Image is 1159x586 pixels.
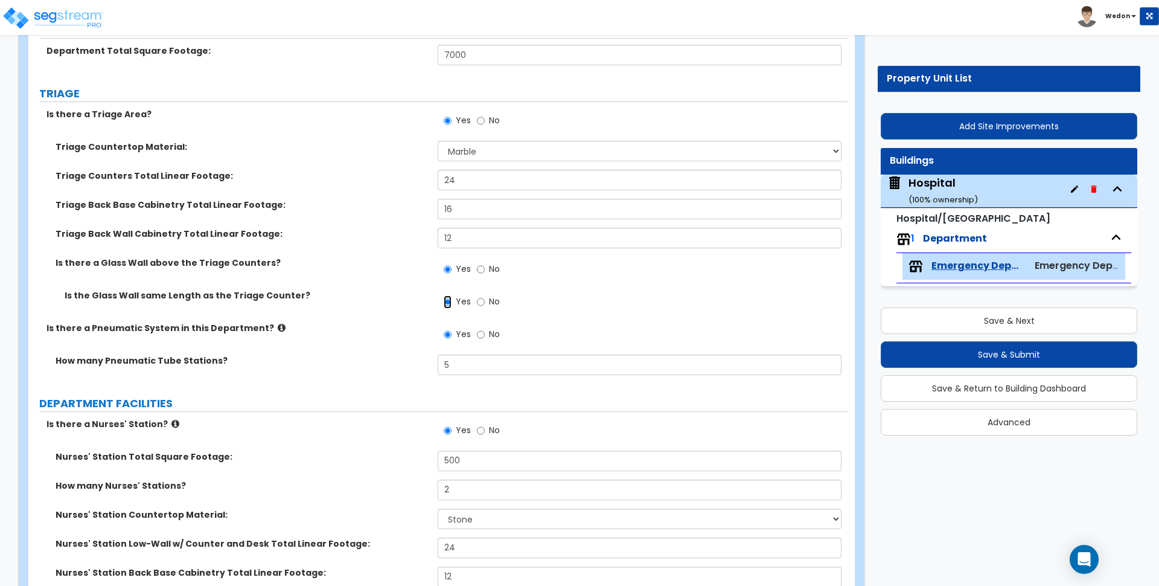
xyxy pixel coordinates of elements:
input: No [477,114,485,127]
span: Yes [456,328,471,340]
b: Wedon [1105,11,1130,21]
label: How many Pneumatic Tube Stations? [56,355,429,367]
label: Nurses' Station Back Base Cabinetry Total Linear Footage: [56,567,429,579]
label: Nurses' Station Low-Wall w/ Counter and Desk Total Linear Footage: [56,538,429,550]
input: Yes [444,263,452,276]
button: Advanced [881,409,1137,436]
input: No [477,263,485,276]
span: Yes [456,114,471,126]
span: No [489,424,500,436]
label: DEPARTMENT FACILITIES [39,396,848,411]
span: Department [923,231,987,245]
img: building.svg [887,175,902,191]
label: Is there a Pneumatic System in this Department? [46,322,429,334]
small: ( 100 % ownership) [908,194,978,205]
label: Nurses' Station Total Square Footage: [56,451,429,463]
label: Triage Countertop Material: [56,141,429,153]
input: Yes [444,424,452,437]
img: tenants.png [908,259,923,274]
i: click for more info! [171,419,179,428]
span: Yes [456,295,471,307]
input: Yes [444,295,452,309]
label: Is there a Triage Area? [46,108,429,120]
input: Yes [444,328,452,341]
span: No [489,295,500,307]
label: Nurses' Station Countertop Material: [56,509,429,521]
img: avatar.png [1076,6,1097,27]
label: Triage Back Base Cabinetry Total Linear Footage: [56,199,429,211]
label: Is there a Glass Wall above the Triage Counters? [56,257,429,269]
span: Hospital [887,175,978,206]
input: Yes [444,114,452,127]
label: Is the Glass Wall same Length as the Triage Counter? [65,289,429,301]
small: Hospital/Surgery Center [896,211,1050,225]
img: logo_pro_r.png [2,6,104,30]
button: Save & Submit [881,341,1137,368]
input: No [477,328,485,341]
button: Add Site Improvements [881,113,1137,140]
span: No [489,328,500,340]
span: Emergency Department [931,259,1024,273]
span: Yes [456,263,471,275]
img: tenants.png [896,232,911,246]
label: TRIAGE [39,86,848,101]
span: Emergency Department [1035,259,1154,272]
input: No [477,295,485,309]
div: Hospital [908,175,978,206]
span: No [489,263,500,275]
label: How many Nurses' Stations? [56,480,429,492]
i: click for more info! [278,323,286,332]
label: Is there a Nurses' Station? [46,418,429,430]
label: Triage Back Wall Cabinetry Total Linear Footage: [56,228,429,240]
div: Open Intercom Messenger [1070,545,1099,574]
div: Property Unit List [887,72,1131,86]
span: Yes [456,424,471,436]
label: Triage Counters Total Linear Footage: [56,170,429,182]
button: Save & Return to Building Dashboard [881,375,1137,402]
div: Buildings [890,154,1128,168]
label: Department Total Square Footage: [46,45,429,57]
input: No [477,424,485,437]
span: 1 [911,231,915,245]
span: No [489,114,500,126]
button: Save & Next [881,307,1137,334]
